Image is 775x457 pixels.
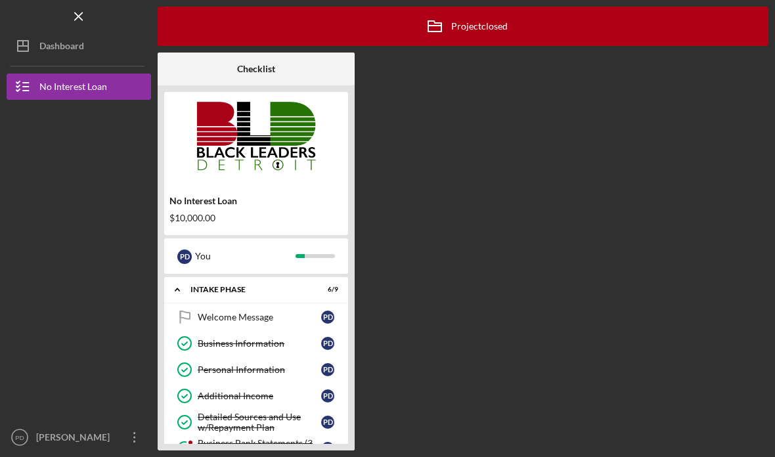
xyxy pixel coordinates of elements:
[33,424,118,454] div: [PERSON_NAME]
[177,250,192,264] div: P D
[7,74,151,100] button: No Interest Loan
[169,213,343,223] div: $10,000.00
[169,196,343,206] div: No Interest Loan
[171,304,342,330] a: Welcome MessagePD
[39,33,84,62] div: Dashboard
[198,412,321,433] div: Detailed Sources and Use w/Repayment Plan
[171,409,342,435] a: Detailed Sources and Use w/Repayment PlanPD
[190,286,305,294] div: Intake Phase
[198,312,321,322] div: Welcome Message
[15,434,24,441] text: PD
[198,364,321,375] div: Personal Information
[39,74,107,103] div: No Interest Loan
[171,383,342,409] a: Additional IncomePD
[418,10,508,43] div: Project closed
[321,311,334,324] div: P D
[321,389,334,403] div: P D
[321,442,334,455] div: P D
[198,391,321,401] div: Additional Income
[237,64,275,74] b: Checklist
[195,245,296,267] div: You
[164,98,348,177] img: Product logo
[171,357,342,383] a: Personal InformationPD
[7,424,151,450] button: PD[PERSON_NAME]
[198,338,321,349] div: Business Information
[171,330,342,357] a: Business InformationPD
[7,33,151,59] button: Dashboard
[321,363,334,376] div: P D
[321,337,334,350] div: P D
[321,416,334,429] div: P D
[315,286,338,294] div: 6 / 9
